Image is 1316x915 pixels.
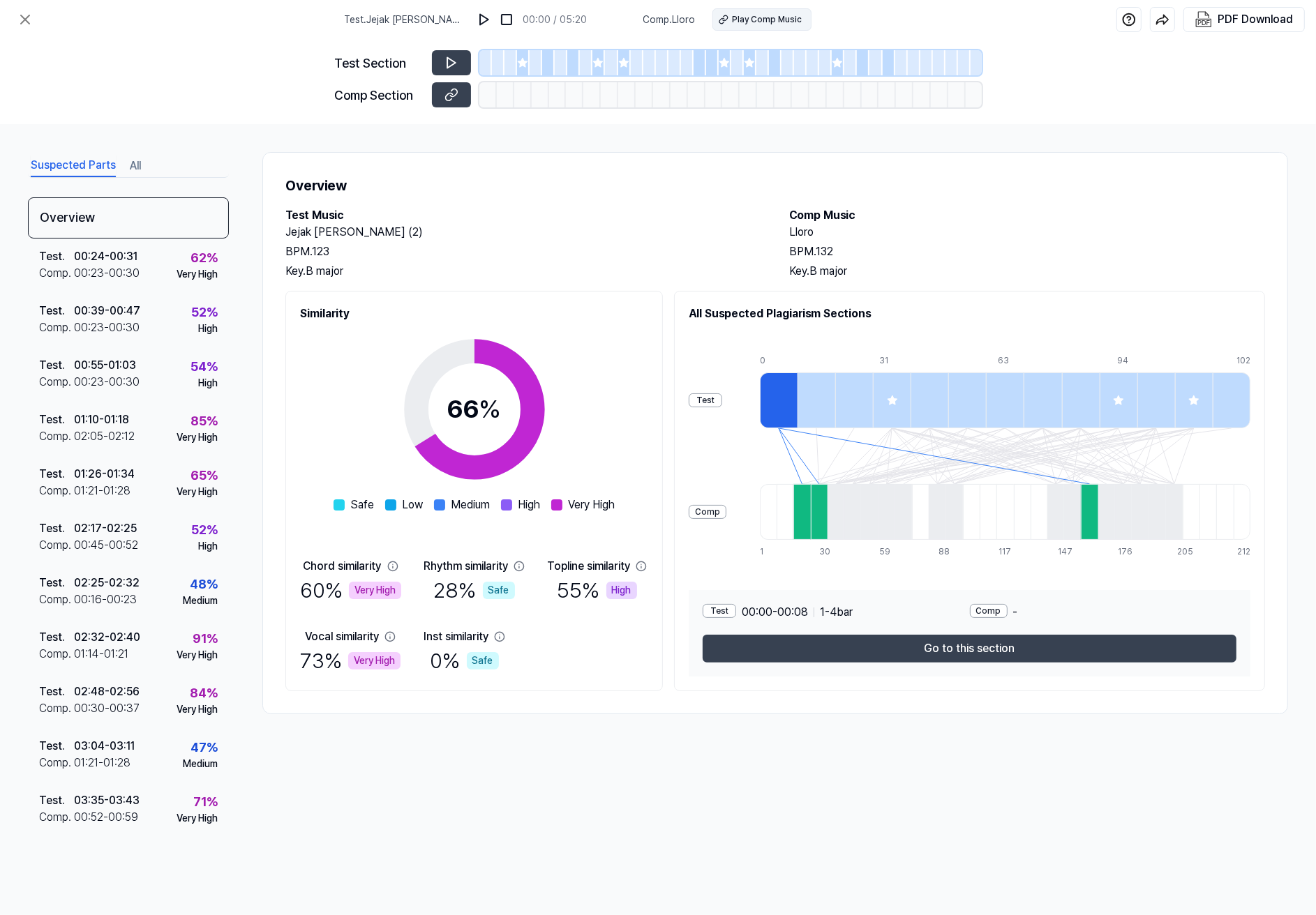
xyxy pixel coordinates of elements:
div: 01:14 - 01:21 [74,646,128,663]
div: 00:39 - 00:47 [74,303,140,319]
div: 212 [1237,545,1250,558]
span: % [479,394,502,424]
div: Test . [39,738,74,755]
h2: Similarity [300,305,648,322]
div: High [198,376,218,391]
div: BPM. 132 [789,243,1265,260]
img: share [1156,13,1169,27]
div: Comp . [39,700,74,717]
img: stop [500,13,514,27]
h2: Jejak [PERSON_NAME] (2) [285,224,761,241]
div: Test Section [334,54,424,73]
div: Test . [39,466,74,483]
div: 00:24 - 00:31 [74,248,137,265]
div: 00:23 - 00:30 [74,319,140,336]
div: Test . [39,411,74,428]
span: Test . Jejak [PERSON_NAME] (2) [345,13,468,27]
div: 01:26 - 01:34 [74,466,135,483]
h2: Lloro [789,224,1265,241]
div: 102 [1236,354,1250,367]
div: 63 [999,354,1036,367]
div: 31 [879,354,917,367]
div: 00:00 / 05:20 [523,13,588,27]
div: 03:35 - 03:43 [74,792,140,809]
div: Medium [183,757,218,771]
div: High [198,539,218,554]
span: Medium [451,497,490,513]
div: 205 [1178,545,1195,558]
span: Low [402,497,423,513]
div: Comp . [39,319,74,336]
div: Test . [39,575,74,591]
div: Very High [177,485,218,499]
div: PDF Download [1218,10,1293,29]
h2: Comp Music [789,207,1265,224]
div: 94 [1117,354,1155,367]
button: Suspected Parts [31,155,116,177]
div: High [198,322,218,336]
div: 55 % [558,575,637,606]
div: Comp . [39,374,74,391]
h2: All Suspected Plagiarism Sections [689,305,1250,322]
div: 00:55 - 01:03 [74,357,136,374]
div: 02:17 - 02:25 [74,520,137,537]
div: Chord similarity [304,558,382,575]
div: Rhythm similarity [424,558,508,575]
div: Safe [467,652,499,670]
div: Test [703,604,736,618]
div: 66 [447,391,502,428]
div: Inst similarity [424,628,488,645]
div: 01:21 - 01:28 [74,755,130,771]
div: 01:21 - 01:28 [74,483,130,499]
div: Comp . [39,809,74,826]
div: 117 [999,545,1015,558]
div: 00:16 - 00:23 [74,591,137,608]
div: 00:23 - 00:30 [74,265,140,282]
div: Test . [39,357,74,374]
div: High [606,582,637,599]
div: Key. B major [789,263,1265,280]
div: 60 % [300,575,401,606]
div: 0 % [431,645,499,676]
div: Test . [39,629,74,646]
div: Comp Section [334,86,424,105]
div: Comp . [39,265,74,282]
div: 02:48 - 02:56 [74,683,140,700]
div: Very High [177,430,218,445]
div: 1 [760,545,777,558]
div: Test . [39,248,74,265]
div: 03:04 - 03:11 [74,738,135,755]
div: 52 % [191,520,218,539]
div: 00:30 - 00:37 [74,700,140,717]
div: Comp . [39,537,74,554]
div: 84 % [190,683,218,702]
div: Comp . [39,591,74,608]
div: 47 % [190,738,218,757]
span: Comp . Lloro [643,13,696,27]
div: 02:25 - 02:32 [74,575,140,591]
div: Medium [183,593,218,608]
span: Very High [568,497,615,513]
div: Overview [28,197,229,239]
span: High [518,497,540,513]
span: 00:00 - 00:08 [742,604,808,621]
div: - [970,604,1237,621]
div: 65 % [190,466,218,485]
div: 00:52 - 00:59 [74,809,138,826]
button: Play Comp Music [712,8,812,31]
button: All [130,155,141,177]
div: 48 % [190,575,218,593]
div: 02:32 - 02:40 [74,629,140,646]
div: 85 % [190,411,218,430]
div: Comp . [39,428,74,445]
div: Safe [483,582,515,599]
div: 88 [939,545,956,558]
div: Comp [970,604,1008,618]
div: Very High [177,811,218,826]
button: Go to this section [703,635,1236,663]
img: help [1122,13,1136,27]
div: 147 [1059,545,1075,558]
div: Play Comp Music [733,13,802,26]
div: Comp . [39,483,74,499]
